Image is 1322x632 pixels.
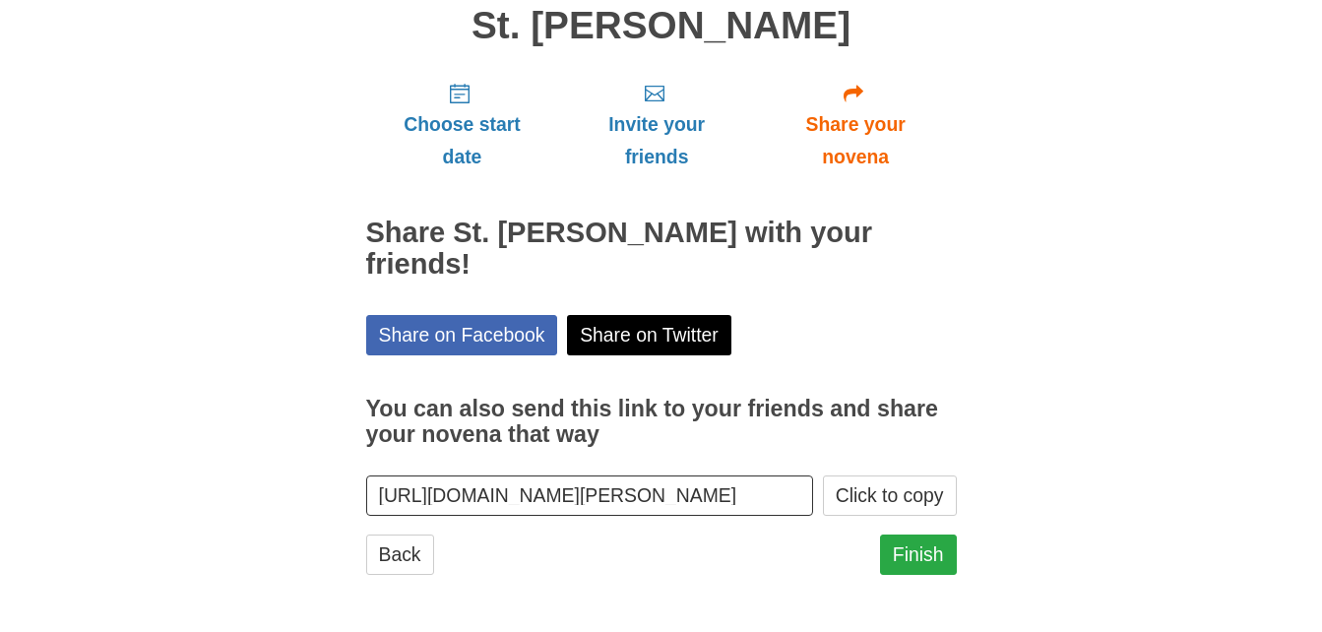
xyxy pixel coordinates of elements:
a: Choose start date [366,66,559,183]
h2: Share St. [PERSON_NAME] with your friends! [366,218,957,281]
button: Click to copy [823,475,957,516]
a: Share on Twitter [567,315,731,355]
a: Share on Facebook [366,315,558,355]
span: Choose start date [386,108,539,173]
a: Finish [880,535,957,575]
a: Invite your friends [558,66,754,183]
h1: St. [PERSON_NAME] [366,5,957,47]
span: Share your novena [775,108,937,173]
h3: You can also send this link to your friends and share your novena that way [366,397,957,447]
a: Share your novena [755,66,957,183]
span: Invite your friends [578,108,734,173]
a: Back [366,535,434,575]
